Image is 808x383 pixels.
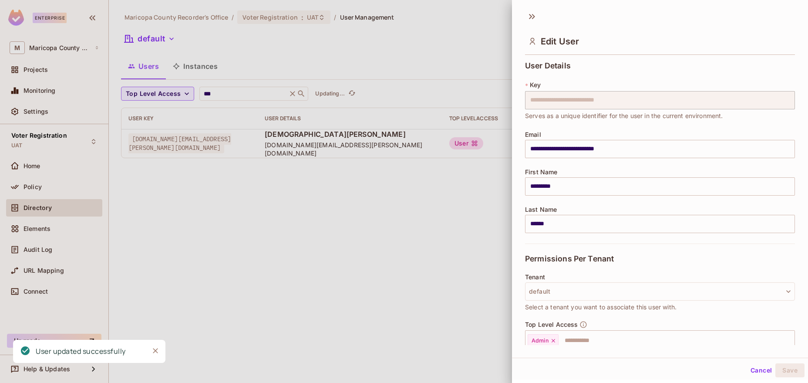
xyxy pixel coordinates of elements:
[525,274,545,281] span: Tenant
[525,282,795,301] button: default
[525,254,614,263] span: Permissions Per Tenant
[525,321,578,328] span: Top Level Access
[775,363,805,377] button: Save
[525,131,541,138] span: Email
[528,334,559,347] div: Admin
[532,337,549,344] span: Admin
[747,363,775,377] button: Cancel
[525,206,557,213] span: Last Name
[149,344,162,357] button: Close
[541,36,579,47] span: Edit User
[525,61,571,70] span: User Details
[525,302,677,312] span: Select a tenant you want to associate this user with.
[530,81,541,88] span: Key
[790,339,792,341] button: Open
[525,111,723,121] span: Serves as a unique identifier for the user in the current environment.
[36,346,126,357] div: User updated successfully
[525,169,558,176] span: First Name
